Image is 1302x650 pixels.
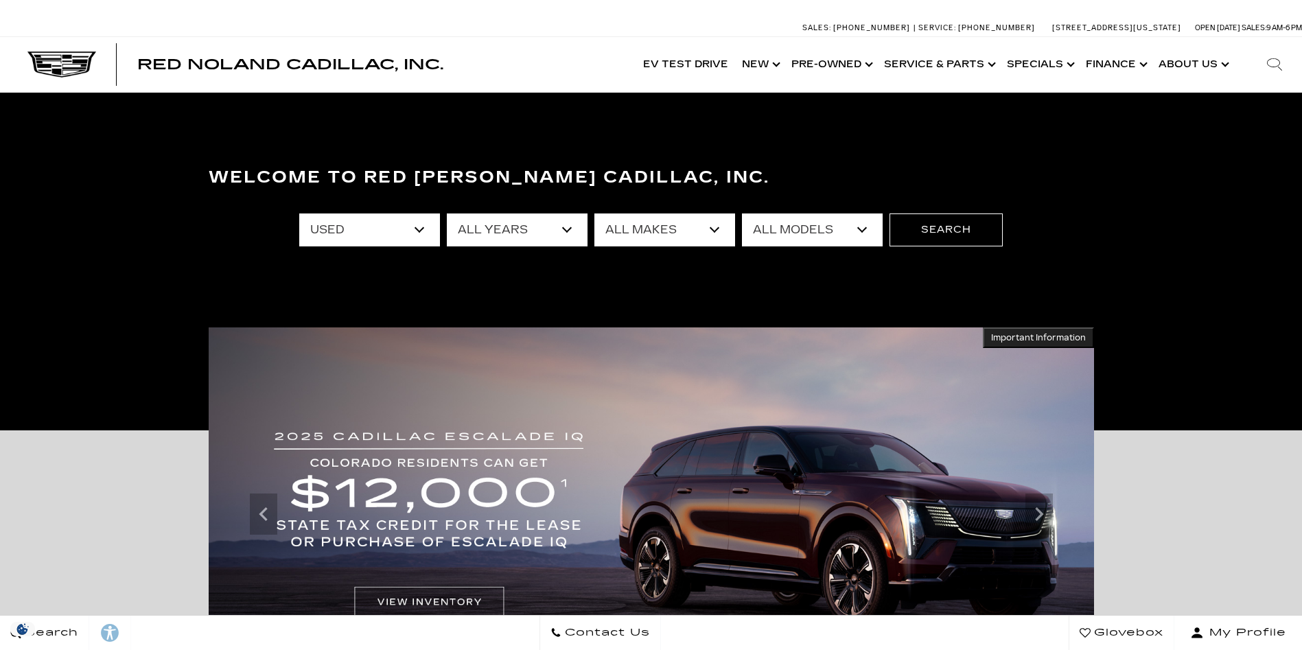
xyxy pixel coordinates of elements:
a: EV Test Drive [636,37,735,92]
span: Important Information [991,332,1086,343]
a: Service & Parts [877,37,1000,92]
div: Previous slide [250,494,277,535]
a: Service: [PHONE_NUMBER] [914,24,1038,32]
a: Finance [1079,37,1152,92]
span: [PHONE_NUMBER] [958,23,1035,32]
span: Glovebox [1091,623,1163,642]
a: Red Noland Cadillac, Inc. [137,58,443,71]
a: About Us [1152,37,1233,92]
select: Filter by model [742,213,883,246]
span: Contact Us [561,623,650,642]
h3: Welcome to Red [PERSON_NAME] Cadillac, Inc. [209,164,1094,191]
span: Sales: [802,23,831,32]
span: Search [21,623,78,642]
a: Pre-Owned [784,37,877,92]
span: Open [DATE] [1195,23,1240,32]
button: Search [890,213,1003,246]
button: Open user profile menu [1174,616,1302,650]
a: [STREET_ADDRESS][US_STATE] [1052,23,1181,32]
a: Sales: [PHONE_NUMBER] [802,24,914,32]
select: Filter by year [447,213,588,246]
img: Opt-Out Icon [7,622,38,636]
span: Red Noland Cadillac, Inc. [137,56,443,73]
span: My Profile [1204,623,1286,642]
span: Service: [918,23,956,32]
a: Glovebox [1069,616,1174,650]
span: Sales: [1242,23,1266,32]
img: Cadillac Dark Logo with Cadillac White Text [27,51,96,78]
a: Contact Us [539,616,661,650]
select: Filter by type [299,213,440,246]
section: Click to Open Cookie Consent Modal [7,622,38,636]
span: 9 AM-6 PM [1266,23,1302,32]
div: Next slide [1025,494,1053,535]
a: Specials [1000,37,1079,92]
span: [PHONE_NUMBER] [833,23,910,32]
a: New [735,37,784,92]
select: Filter by make [594,213,735,246]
